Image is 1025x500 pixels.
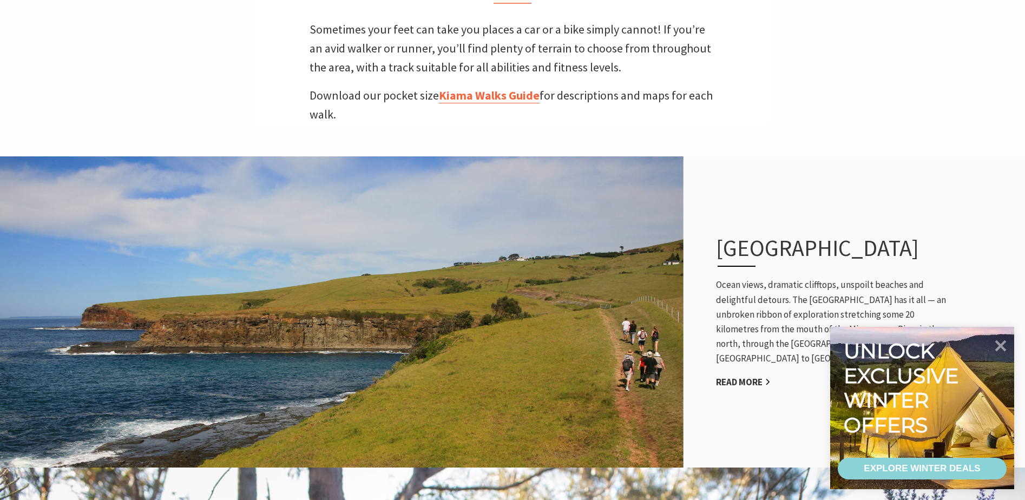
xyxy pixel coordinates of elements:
a: Read More [716,376,771,389]
p: Sometimes your feet can take you places a car or a bike simply cannot! If you’re an avid walker o... [310,20,715,77]
h3: [GEOGRAPHIC_DATA] [716,234,930,267]
div: EXPLORE WINTER DEALS [864,458,980,479]
a: Kiama Walks Guide [439,88,540,103]
p: Ocean views, dramatic clifftops, unspoilt beaches and delightful detours. The [GEOGRAPHIC_DATA] h... [716,278,954,366]
div: Unlock exclusive winter offers [844,339,963,437]
a: EXPLORE WINTER DEALS [838,458,1007,479]
p: Download our pocket size for descriptions and maps for each walk. [310,86,715,124]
